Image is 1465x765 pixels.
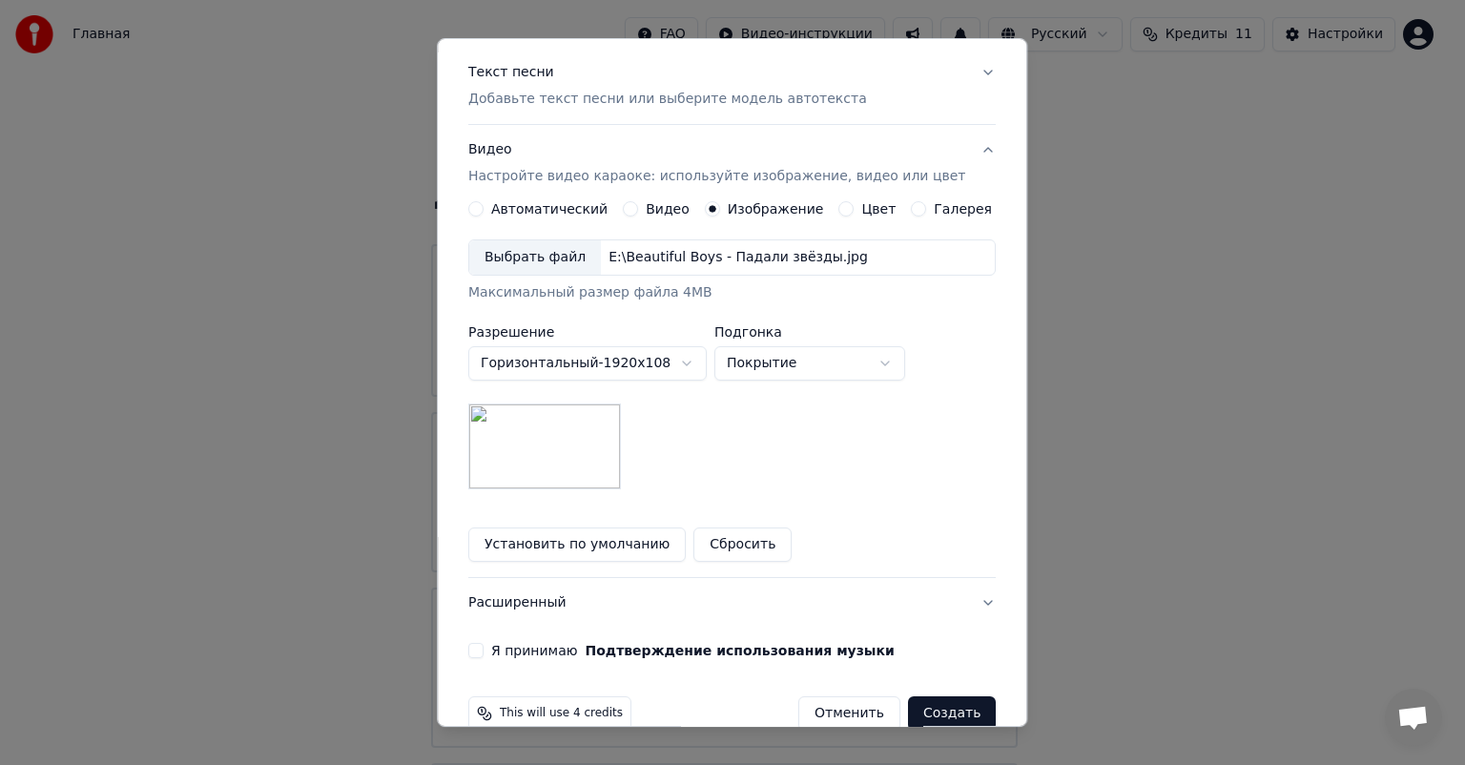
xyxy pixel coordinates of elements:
[728,202,824,216] label: Изображение
[491,644,895,657] label: Я принимаю
[500,706,623,721] span: This will use 4 credits
[798,696,900,731] button: Отменить
[586,644,895,657] button: Я принимаю
[468,283,996,302] div: Максимальный размер файла 4MB
[935,202,993,216] label: Галерея
[468,125,996,201] button: ВидеоНастройте видео караоке: используйте изображение, видео или цвет
[468,140,965,186] div: Видео
[646,202,690,216] label: Видео
[908,696,996,731] button: Создать
[468,325,707,339] label: Разрешение
[468,578,996,628] button: Расширенный
[468,527,686,562] button: Установить по умолчанию
[862,202,897,216] label: Цвет
[694,527,793,562] button: Сбросить
[469,240,601,275] div: Выбрать файл
[714,325,905,339] label: Подгонка
[468,90,867,109] p: Добавьте текст песни или выберите модель автотекста
[468,201,996,577] div: ВидеоНастройте видео караоке: используйте изображение, видео или цвет
[468,48,996,124] button: Текст песниДобавьте текст песни или выберите модель автотекста
[601,248,876,267] div: E:\Beautiful Boys - Падали звёзды.jpg
[491,202,608,216] label: Автоматический
[468,63,554,82] div: Текст песни
[468,167,965,186] p: Настройте видео караоке: используйте изображение, видео или цвет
